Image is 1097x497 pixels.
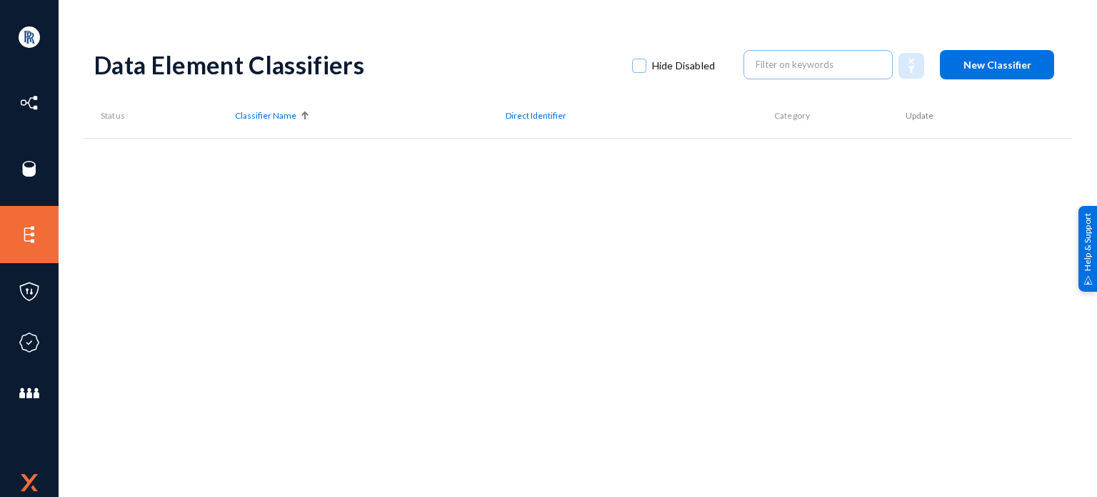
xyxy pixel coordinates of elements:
div: Classifier Name [235,109,506,122]
button: New Classifier [940,50,1054,79]
img: icon-elements.svg [19,224,40,245]
input: Filter on keywords [756,54,881,75]
span: Direct Identifier [506,109,566,122]
th: Update [906,94,1072,138]
img: icon-members.svg [19,383,40,404]
img: icon-sources.svg [19,158,40,179]
span: Hide Disabled [652,55,715,77]
div: Help & Support [1078,205,1097,291]
span: New Classifier [963,59,1031,71]
img: ACg8ocIYTKoRdXkEwFzTB5MD8V-_dbWh6aohPNDc60sa0202AD9Ucmo=s96-c [19,26,40,48]
div: Data Element Classifiers [94,50,618,79]
img: icon-compliance.svg [19,332,40,353]
span: Status [101,110,125,121]
span: Category [774,110,810,121]
img: icon-inventory.svg [19,92,40,114]
div: Direct Identifier [506,109,774,122]
span: Classifier Name [235,109,296,122]
img: icon-policies.svg [19,281,40,302]
img: help_support.svg [1083,275,1093,285]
